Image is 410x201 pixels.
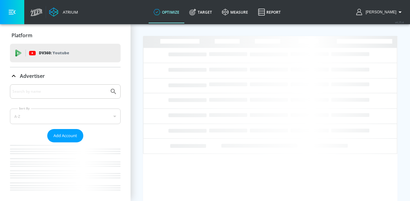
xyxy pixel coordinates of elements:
a: Atrium [49,7,78,17]
input: Search by name [12,87,107,96]
p: Advertiser [20,73,45,79]
a: measure [217,1,253,23]
div: A-Z [10,109,121,124]
p: Youtube [53,50,69,56]
p: Platform [12,32,32,39]
div: Platform [10,27,121,44]
div: Advertiser [10,67,121,85]
a: optimize [149,1,184,23]
a: Report [253,1,286,23]
a: Target [184,1,217,23]
span: Add Account [53,132,77,139]
label: Sort By [18,106,31,110]
div: DV360: Youtube [10,44,121,62]
span: login as: brooke.armstrong@zefr.com [363,10,396,14]
button: Add Account [47,129,83,142]
p: DV360: [39,50,69,56]
span: v 4.25.4 [395,20,404,24]
button: [PERSON_NAME] [356,8,404,16]
div: Atrium [60,9,78,15]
